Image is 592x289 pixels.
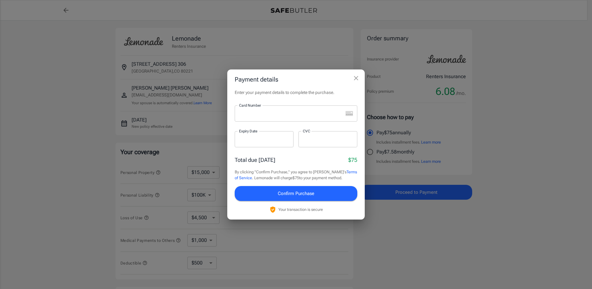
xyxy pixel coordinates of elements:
label: Card Number [239,103,261,108]
button: Confirm Purchase [235,186,357,201]
p: By clicking "Confirm Purchase," you agree to [PERSON_NAME]'s . Lemonade will charge $75 to your p... [235,169,357,181]
button: close [350,72,362,84]
label: CVC [303,128,310,134]
iframe: Secure card number input frame [239,110,343,116]
p: Your transaction is secure [278,207,323,212]
h2: Payment details [227,69,365,89]
label: Expiry Date [239,128,258,134]
svg: unknown [346,111,353,116]
iframe: Secure expiration date input frame [239,136,289,142]
p: $75 [348,156,357,164]
span: Confirm Purchase [278,189,314,198]
iframe: Secure CVC input frame [303,136,353,142]
p: Enter your payment details to complete the purchase. [235,89,357,96]
p: Total due [DATE] [235,156,275,164]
